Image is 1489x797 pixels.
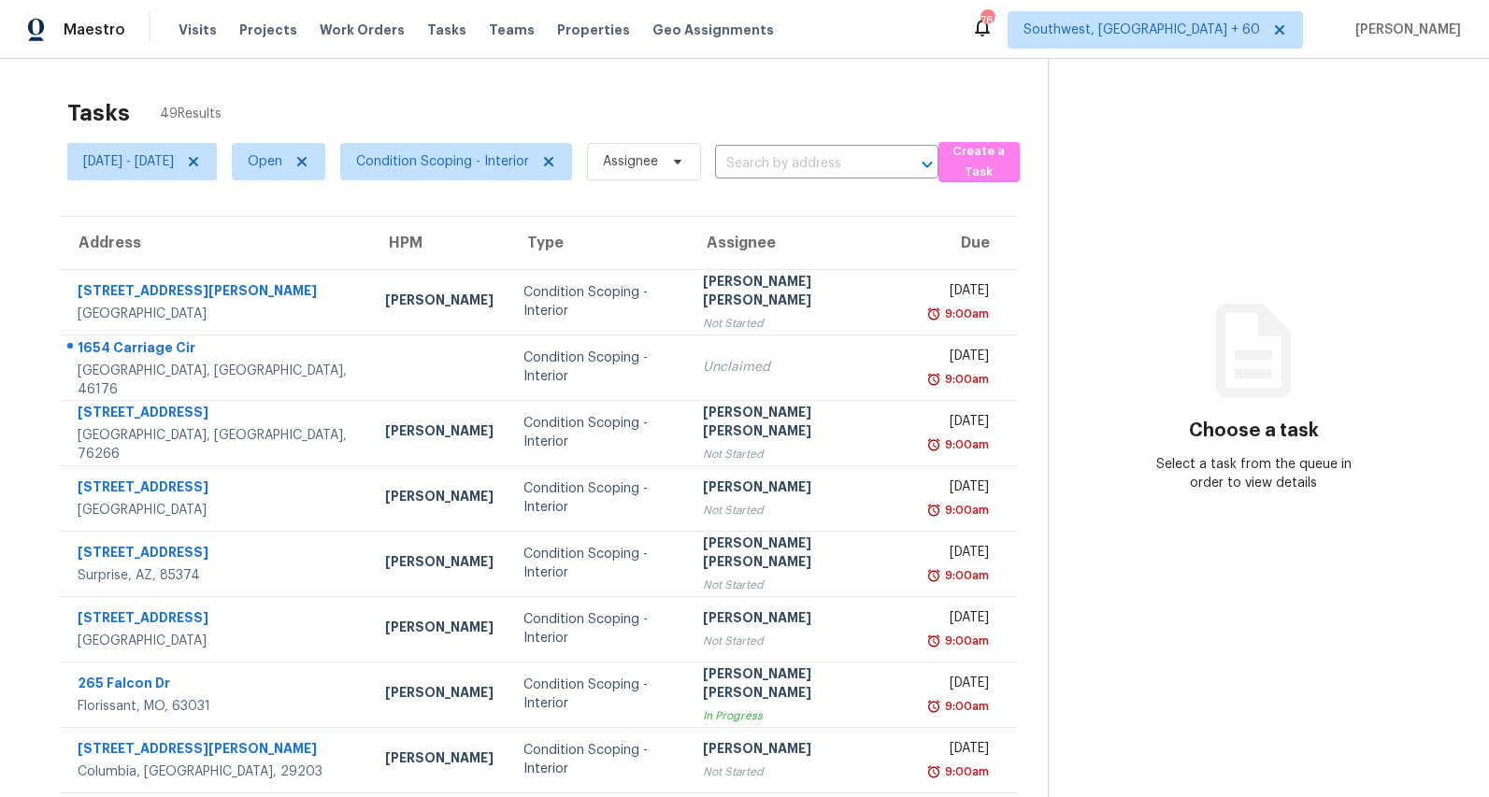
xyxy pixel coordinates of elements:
img: Overdue Alarm Icon [926,370,941,389]
div: [STREET_ADDRESS][PERSON_NAME] [78,739,355,762]
div: 9:00am [941,305,989,323]
div: 9:00am [941,632,989,650]
div: Not Started [703,445,899,463]
div: 9:00am [941,370,989,389]
div: Condition Scoping - Interior [523,283,673,320]
div: [PERSON_NAME] [385,421,494,445]
img: Overdue Alarm Icon [926,435,941,454]
div: Condition Scoping - Interior [523,414,673,451]
div: [DATE] [929,477,989,501]
div: [GEOGRAPHIC_DATA] [78,501,355,519]
div: [PERSON_NAME] [PERSON_NAME] [703,534,899,576]
div: Surprise, AZ, 85374 [78,566,355,585]
div: Not Started [703,314,899,333]
div: [STREET_ADDRESS] [78,608,355,632]
span: Create a Task [948,141,1010,184]
div: Unclaimed [703,358,899,377]
button: Create a Task [938,142,1020,182]
div: [PERSON_NAME] [385,487,494,510]
div: [DATE] [929,412,989,435]
th: Address [60,217,370,269]
span: Work Orders [320,21,405,39]
img: Overdue Alarm Icon [926,305,941,323]
div: Not Started [703,576,899,594]
img: Overdue Alarm Icon [926,501,941,519]
div: [GEOGRAPHIC_DATA] [78,632,355,650]
span: Tasks [427,23,466,36]
div: [PERSON_NAME] [703,608,899,632]
div: Not Started [703,762,899,781]
div: [PERSON_NAME] [385,748,494,772]
div: 9:00am [941,566,989,585]
span: Maestro [64,21,125,39]
span: Assignee [603,152,658,171]
div: [STREET_ADDRESS][PERSON_NAME] [78,281,355,305]
div: [PERSON_NAME] [703,739,899,762]
div: [GEOGRAPHIC_DATA] [78,305,355,323]
span: [DATE] - [DATE] [83,152,174,171]
div: [PERSON_NAME] [703,477,899,501]
h2: Tasks [67,104,130,122]
div: [PERSON_NAME] [385,683,494,706]
div: [DATE] [929,739,989,762]
div: Condition Scoping - Interior [523,676,673,713]
span: Open [248,152,282,171]
div: 9:00am [941,435,989,454]
div: [STREET_ADDRESS] [78,477,355,501]
th: Due [914,217,1018,269]
h3: Choose a task [1189,421,1319,440]
div: 9:00am [941,762,989,781]
div: [DATE] [929,543,989,566]
div: Condition Scoping - Interior [523,545,673,582]
div: 9:00am [941,501,989,519]
div: Condition Scoping - Interior [523,349,673,386]
img: Overdue Alarm Icon [926,762,941,781]
div: Condition Scoping - Interior [523,479,673,517]
span: Teams [489,21,535,39]
span: [PERSON_NAME] [1348,21,1461,39]
div: 1654 Carriage Cir [78,338,355,362]
div: Condition Scoping - Interior [523,610,673,648]
span: Properties [557,21,630,39]
span: 49 Results [160,105,222,123]
div: [PERSON_NAME] [385,552,494,576]
div: 9:00am [941,697,989,716]
th: HPM [370,217,508,269]
div: Not Started [703,632,899,650]
div: [DATE] [929,281,989,305]
div: [PERSON_NAME] [PERSON_NAME] [703,272,899,314]
div: 769 [981,11,994,30]
span: Southwest, [GEOGRAPHIC_DATA] + 60 [1024,21,1260,39]
img: Overdue Alarm Icon [926,632,941,650]
div: Florissant, MO, 63031 [78,697,355,716]
span: Geo Assignments [652,21,774,39]
div: [PERSON_NAME] [PERSON_NAME] [703,403,899,445]
div: [DATE] [929,347,989,370]
div: [PERSON_NAME] [PERSON_NAME] [703,664,899,706]
div: [DATE] [929,674,989,697]
div: [PERSON_NAME] [385,291,494,314]
div: Condition Scoping - Interior [523,741,673,778]
div: [PERSON_NAME] [385,618,494,641]
div: 265 Falcon Dr [78,674,355,697]
div: [GEOGRAPHIC_DATA], [GEOGRAPHIC_DATA], 46176 [78,362,355,399]
th: Type [508,217,688,269]
div: [STREET_ADDRESS] [78,403,355,426]
button: Open [914,151,940,178]
div: Not Started [703,501,899,519]
div: [GEOGRAPHIC_DATA], [GEOGRAPHIC_DATA], 76266 [78,426,355,463]
img: Overdue Alarm Icon [926,566,941,585]
div: [DATE] [929,608,989,632]
input: Search by address [715,149,886,178]
div: Columbia, [GEOGRAPHIC_DATA], 29203 [78,762,355,781]
img: Overdue Alarm Icon [926,697,941,716]
div: [STREET_ADDRESS] [78,543,355,566]
div: In Progress [703,706,899,725]
span: Projects [239,21,297,39]
div: Select a task from the queue in order to view details [1152,455,1357,492]
th: Assignee [688,217,914,269]
span: Condition Scoping - Interior [356,152,529,171]
span: Visits [179,21,217,39]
